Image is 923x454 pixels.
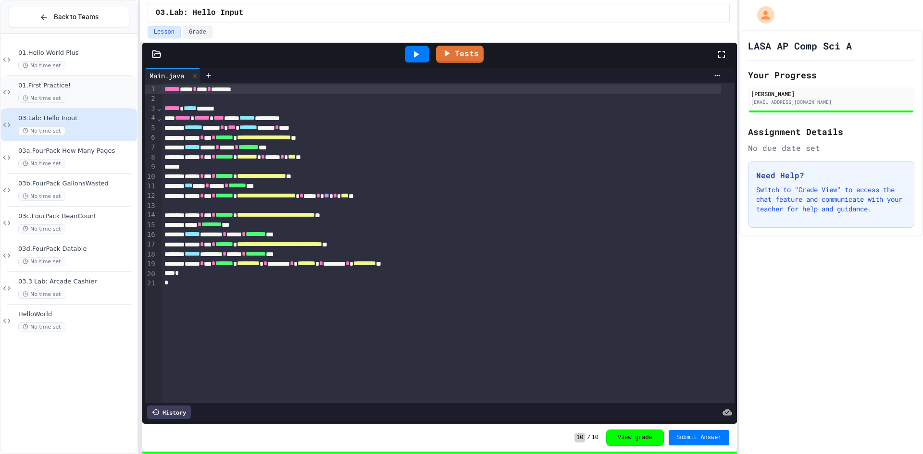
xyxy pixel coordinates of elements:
button: Grade [183,26,212,38]
span: 03.Lab: Hello Input [156,7,243,19]
div: No due date set [748,142,914,154]
div: 13 [145,201,157,211]
div: Main.java [145,68,201,83]
h2: Your Progress [748,68,914,82]
div: 16 [145,230,157,240]
button: Back to Teams [9,7,129,27]
span: 03.Lab: Hello Input [18,114,135,123]
div: 15 [145,221,157,230]
span: 03d.FourPack Datable [18,245,135,253]
div: Main.java [145,71,189,81]
span: No time set [18,257,65,266]
div: 17 [145,240,157,249]
span: No time set [18,159,65,168]
div: 21 [145,279,157,288]
div: 6 [145,133,157,143]
div: History [147,405,191,419]
div: 8 [145,153,157,162]
div: 18 [145,250,157,259]
div: [PERSON_NAME] [751,89,911,98]
span: No time set [18,322,65,331]
div: 7 [145,143,157,152]
h1: LASA AP Comp Sci A [748,39,852,52]
div: 20 [145,270,157,279]
span: No time set [18,192,65,201]
h3: Need Help? [756,170,906,181]
h2: Assignment Details [748,125,914,138]
p: Switch to "Grade View" to access the chat feature and communicate with your teacher for help and ... [756,185,906,214]
span: No time set [18,61,65,70]
div: 2 [145,94,157,104]
span: 01.First Practice! [18,82,135,90]
button: View grade [606,429,664,446]
div: 19 [145,259,157,269]
div: 11 [145,182,157,191]
span: No time set [18,94,65,103]
a: Tests [436,46,484,63]
span: Back to Teams [54,12,99,22]
div: 1 [145,85,157,94]
span: Submit Answer [676,434,722,442]
span: 03a.FourPack How Many Pages [18,147,135,155]
span: 03c.FourPack BeanCount [18,212,135,221]
span: Fold line [157,104,162,112]
div: 4 [145,113,157,123]
div: 12 [145,191,157,201]
div: 10 [145,172,157,182]
span: / [587,434,590,442]
span: No time set [18,224,65,233]
div: 14 [145,210,157,220]
div: My Account [747,4,777,26]
span: 10 [592,434,599,442]
span: 03b.FourPack GallonsWasted [18,180,135,188]
button: Submit Answer [669,430,729,445]
span: HelloWorld [18,310,135,319]
span: 03.3 Lab: Arcade Cashier [18,278,135,286]
button: Lesson [148,26,181,38]
span: 01.Hello World Plus [18,49,135,57]
div: 9 [145,162,157,172]
span: No time set [18,290,65,299]
div: [EMAIL_ADDRESS][DOMAIN_NAME] [751,98,911,106]
div: 3 [145,104,157,113]
span: No time set [18,126,65,135]
span: 10 [574,433,585,442]
span: Fold line [157,114,162,122]
div: 5 [145,123,157,133]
